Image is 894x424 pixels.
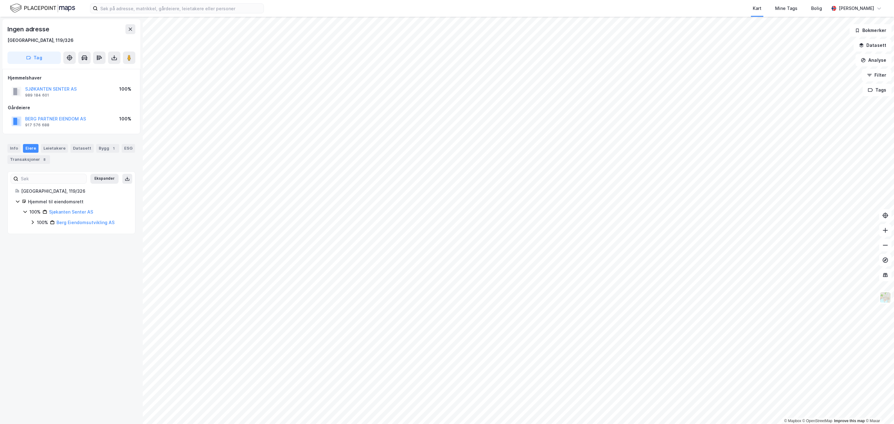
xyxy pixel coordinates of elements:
[863,84,892,96] button: Tags
[111,145,117,151] div: 1
[41,156,47,163] div: 8
[56,220,115,225] a: Berg Eiendomsutvikling AS
[29,208,41,216] div: 100%
[119,115,131,123] div: 100%
[119,85,131,93] div: 100%
[25,93,49,98] div: 989 184 601
[7,52,61,64] button: Tag
[98,4,264,13] input: Søk på adresse, matrikkel, gårdeiere, leietakere eller personer
[23,144,38,153] div: Eiere
[7,37,74,44] div: [GEOGRAPHIC_DATA], 119/326
[854,39,892,52] button: Datasett
[856,54,892,66] button: Analyse
[8,104,135,111] div: Gårdeiere
[7,144,20,153] div: Info
[753,5,761,12] div: Kart
[811,5,822,12] div: Bolig
[90,174,119,184] button: Ekspander
[784,419,801,423] a: Mapbox
[70,144,94,153] div: Datasett
[802,419,833,423] a: OpenStreetMap
[25,123,49,128] div: 917 576 688
[49,209,93,214] a: Sjøkanten Senter AS
[850,24,892,37] button: Bokmerker
[7,24,50,34] div: Ingen adresse
[7,155,50,164] div: Transaksjoner
[122,144,135,153] div: ESG
[41,144,68,153] div: Leietakere
[863,394,894,424] iframe: Chat Widget
[775,5,797,12] div: Mine Tags
[839,5,874,12] div: [PERSON_NAME]
[10,3,75,14] img: logo.f888ab2527a4732fd821a326f86c7f29.svg
[96,144,119,153] div: Bygg
[879,291,891,303] img: Z
[8,74,135,82] div: Hjemmelshaver
[37,219,48,226] div: 100%
[834,419,865,423] a: Improve this map
[21,187,128,195] div: [GEOGRAPHIC_DATA], 119/326
[862,69,892,81] button: Filter
[18,174,86,183] input: Søk
[28,198,128,205] div: Hjemmel til eiendomsrett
